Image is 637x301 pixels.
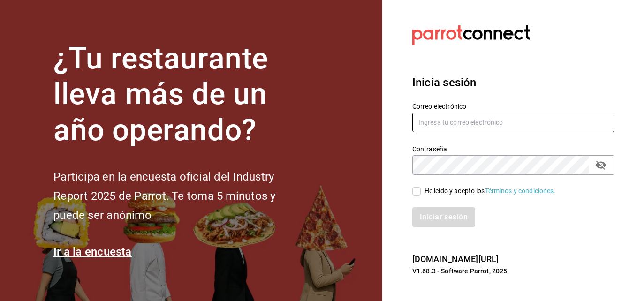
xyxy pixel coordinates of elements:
[412,113,614,132] input: Ingresa tu correo electrónico
[412,103,614,109] label: Correo electrónico
[593,157,609,173] button: Campo de contraseña
[485,187,556,195] a: Términos y condiciones.
[412,254,499,264] a: [DOMAIN_NAME][URL]
[53,245,132,258] a: Ir a la encuesta
[412,145,614,152] label: Contraseña
[53,41,307,149] h1: ¿Tu restaurante lleva más de un año operando?
[53,167,307,225] h2: Participa en la encuesta oficial del Industry Report 2025 de Parrot. Te toma 5 minutos y puede se...
[412,74,614,91] h3: Inicia sesión
[425,186,556,196] div: He leído y acepto los
[412,266,614,276] p: V1.68.3 - Software Parrot, 2025.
